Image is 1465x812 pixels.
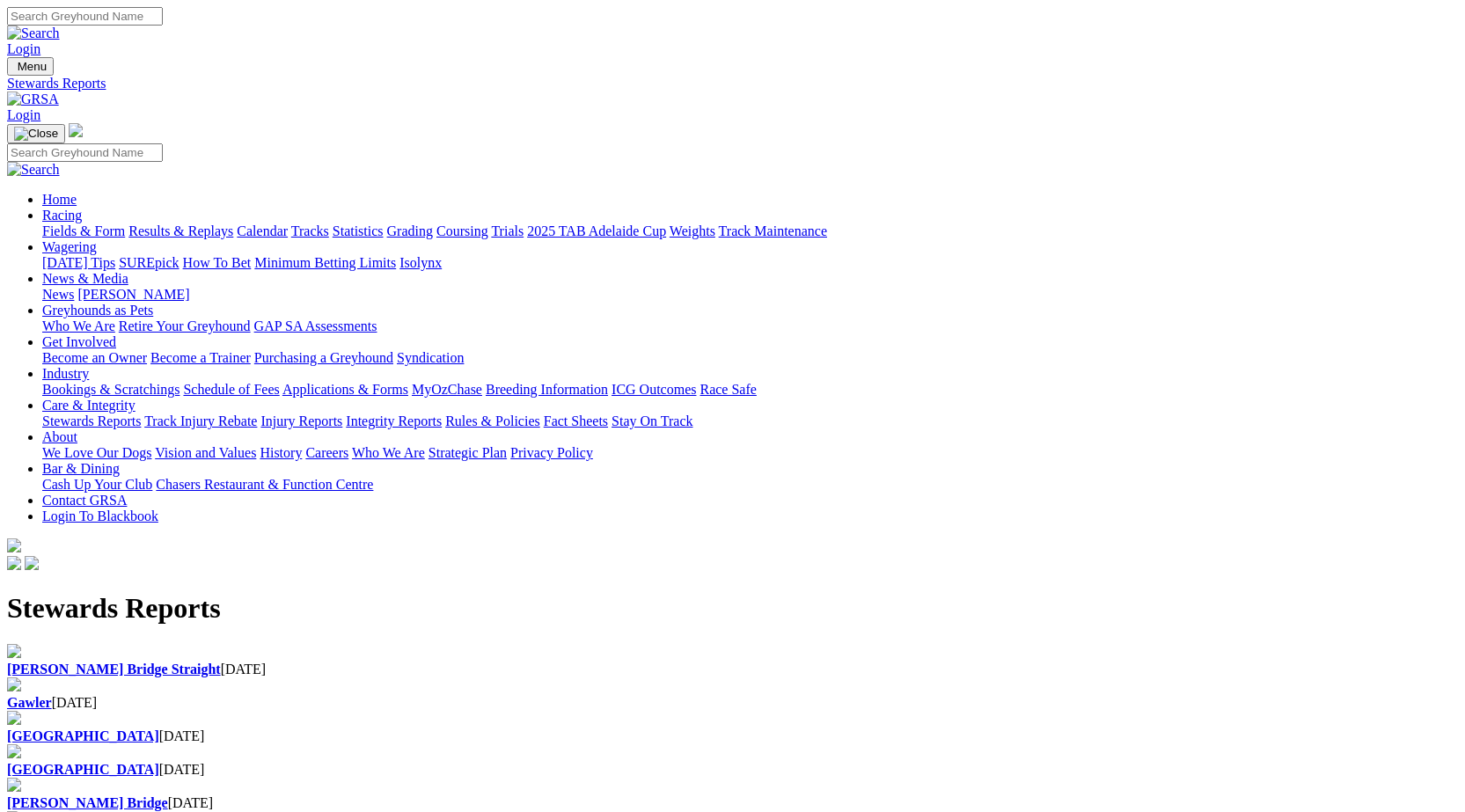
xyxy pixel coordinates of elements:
a: GAP SA Assessments [254,318,377,333]
a: [GEOGRAPHIC_DATA] [7,762,159,777]
a: Retire Your Greyhound [119,318,251,333]
img: file-red.svg [7,711,21,725]
a: Fact Sheets [544,413,608,428]
div: Bar & Dining [42,477,1458,493]
img: logo-grsa-white.png [7,538,21,552]
a: Racing [42,208,82,223]
div: [DATE] [7,662,1458,677]
div: [DATE] [7,762,1458,778]
div: News & Media [42,287,1458,303]
a: MyOzChase [412,382,482,397]
a: Rules & Policies [445,413,540,428]
a: [GEOGRAPHIC_DATA] [7,728,159,743]
div: Industry [42,382,1458,398]
div: Get Involved [42,350,1458,366]
a: Careers [305,445,348,460]
a: Weights [670,223,715,238]
a: Applications & Forms [282,382,408,397]
a: Vision and Values [155,445,256,460]
a: [PERSON_NAME] Bridge [7,795,168,810]
a: Bar & Dining [42,461,120,476]
img: GRSA [7,91,59,107]
img: file-red.svg [7,744,21,758]
a: Track Injury Rebate [144,413,257,428]
img: twitter.svg [25,556,39,570]
div: Racing [42,223,1458,239]
a: Home [42,192,77,207]
a: Injury Reports [260,413,342,428]
a: News & Media [42,271,128,286]
a: Get Involved [42,334,116,349]
div: Care & Integrity [42,413,1458,429]
a: Greyhounds as Pets [42,303,153,318]
a: Stay On Track [612,413,692,428]
a: Who We Are [42,318,115,333]
div: [DATE] [7,695,1458,711]
div: Wagering [42,255,1458,271]
a: Who We Are [352,445,425,460]
a: Login [7,41,40,56]
a: Chasers Restaurant & Function Centre [156,477,373,492]
a: Bookings & Scratchings [42,382,179,397]
a: Care & Integrity [42,398,136,413]
a: Results & Replays [128,223,233,238]
a: Coursing [436,223,488,238]
a: ICG Outcomes [612,382,696,397]
img: logo-grsa-white.png [69,123,83,137]
a: Minimum Betting Limits [254,255,396,270]
a: Syndication [397,350,464,365]
img: file-red.svg [7,677,21,691]
img: Close [14,127,58,141]
a: We Love Our Dogs [42,445,151,460]
a: Integrity Reports [346,413,442,428]
a: How To Bet [183,255,252,270]
a: Login [7,107,40,122]
a: Statistics [333,223,384,238]
a: Wagering [42,239,97,254]
img: file-red.svg [7,644,21,658]
div: [DATE] [7,795,1458,811]
a: Track Maintenance [719,223,827,238]
a: Privacy Policy [510,445,593,460]
a: Gawler [7,695,52,710]
input: Search [7,143,163,162]
a: Cash Up Your Club [42,477,152,492]
a: About [42,429,77,444]
a: 2025 TAB Adelaide Cup [527,223,666,238]
a: History [260,445,302,460]
a: Industry [42,366,89,381]
img: Search [7,26,60,41]
a: Become a Trainer [150,350,251,365]
a: Race Safe [700,382,756,397]
a: News [42,287,74,302]
a: Become an Owner [42,350,147,365]
a: Contact GRSA [42,493,127,508]
div: [DATE] [7,728,1458,744]
img: facebook.svg [7,556,21,570]
a: [PERSON_NAME] Bridge Straight [7,662,221,677]
a: Fields & Form [42,223,125,238]
a: Grading [387,223,433,238]
img: Search [7,162,60,178]
input: Search [7,7,163,26]
a: Login To Blackbook [42,508,158,523]
a: Breeding Information [486,382,608,397]
div: Greyhounds as Pets [42,318,1458,334]
a: SUREpick [119,255,179,270]
a: Stewards Reports [7,76,1458,91]
a: [DATE] Tips [42,255,115,270]
a: Strategic Plan [429,445,507,460]
button: Toggle navigation [7,57,54,76]
a: Calendar [237,223,288,238]
a: Purchasing a Greyhound [254,350,393,365]
button: Toggle navigation [7,124,65,143]
a: Isolynx [399,255,442,270]
div: About [42,445,1458,461]
a: Schedule of Fees [183,382,279,397]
